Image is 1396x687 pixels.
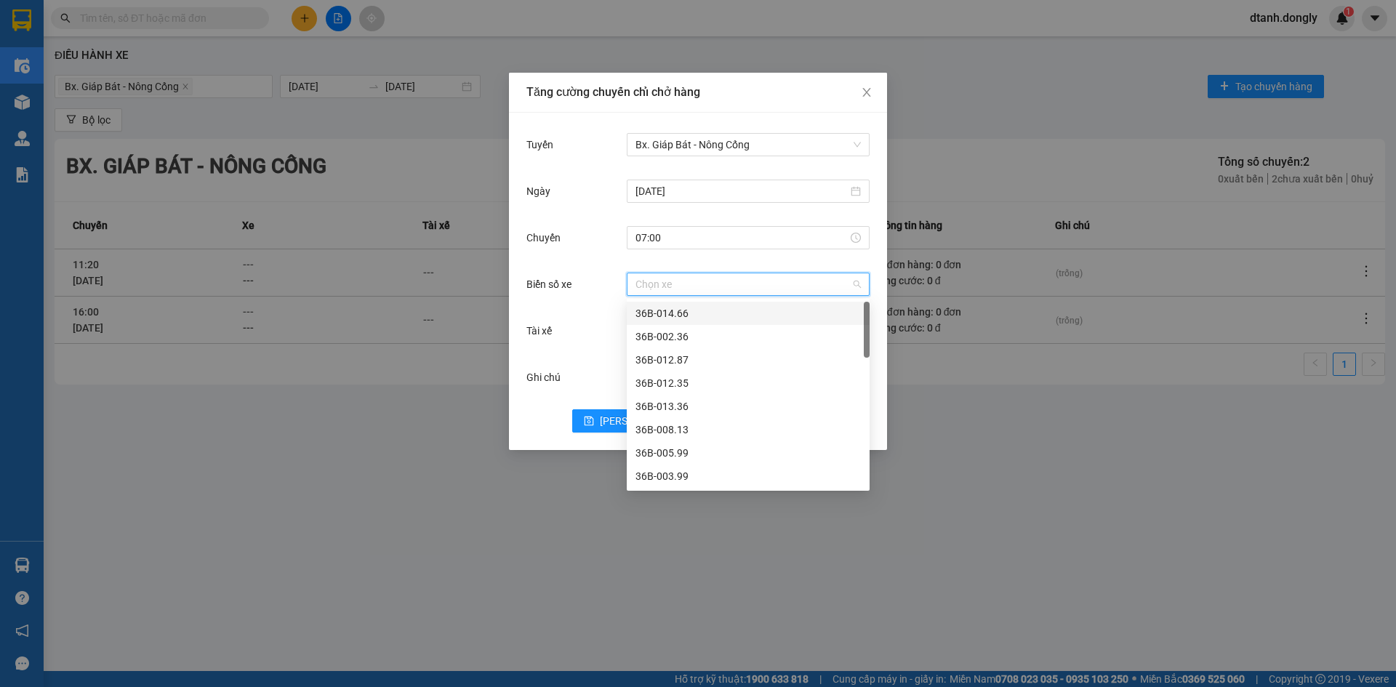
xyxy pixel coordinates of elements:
label: Tài xế [526,325,559,337]
input: Chuyến [635,230,848,246]
div: 36B-002.36 [627,325,870,348]
button: Close [846,73,887,113]
div: 36B-013.36 [635,398,861,414]
div: 36B-003.99 [635,468,861,484]
img: logo [8,42,42,93]
span: GP1408250261 [161,59,248,74]
div: 36B-002.36 [635,329,861,345]
span: SĐT XE 0942 103 687 [51,46,152,77]
div: 36B-008.13 [635,422,861,438]
strong: PHIẾU BIÊN NHẬN [62,80,141,111]
span: close [861,87,872,98]
div: 36B-012.87 [635,352,861,368]
div: 36B-008.13 [627,418,870,441]
button: save[PERSON_NAME] [572,409,689,433]
span: Bx. Giáp Bát - Nông Cống [635,134,861,156]
label: Ngày [526,185,558,197]
div: 36B-005.99 [635,445,861,461]
div: 36B-005.99 [627,441,870,465]
div: 36B-012.35 [635,375,861,391]
div: 36B-012.87 [627,348,870,371]
span: save [584,416,594,427]
input: Ngày [635,183,848,199]
span: [PERSON_NAME] [600,413,678,429]
div: 36B-003.99 [627,465,870,488]
div: 36B-013.36 [627,395,870,418]
label: Tuyến [526,139,561,150]
label: Chuyến [526,232,568,244]
div: 36B-012.35 [627,371,870,395]
strong: CHUYỂN PHÁT NHANH ĐÔNG LÝ [43,12,160,43]
label: Biển số xe [526,278,579,290]
div: Tăng cường chuyến chỉ chở hàng [526,84,870,100]
input: Biển số xe [635,273,851,295]
label: Ghi chú [526,371,568,383]
div: 36B-014.66 [635,305,861,321]
div: 36B-014.66 [627,302,870,325]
